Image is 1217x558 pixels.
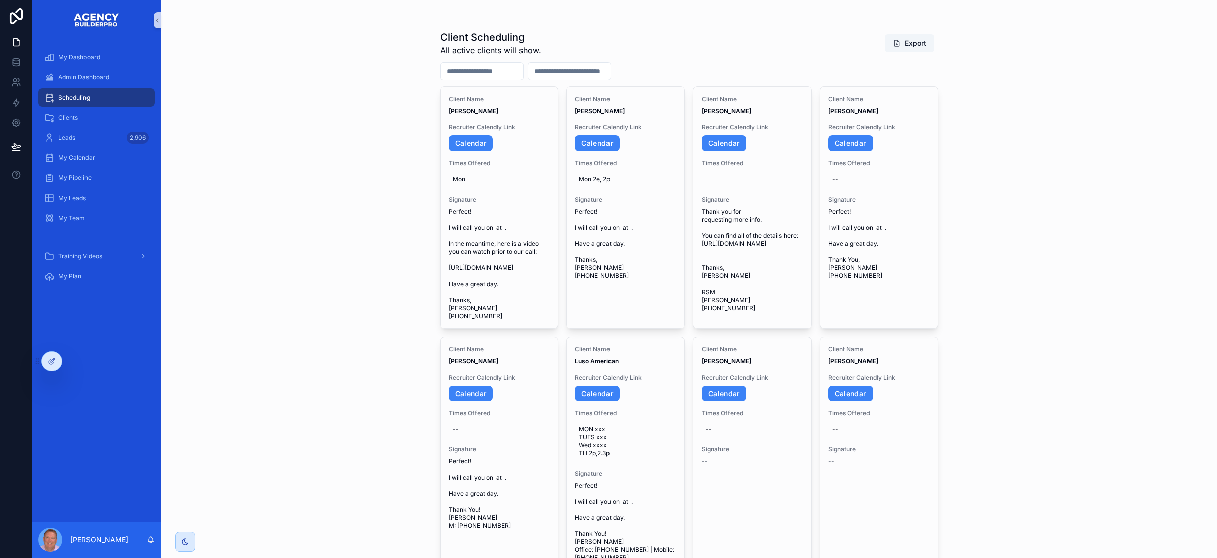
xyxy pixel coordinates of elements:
[702,107,751,115] strong: [PERSON_NAME]
[449,409,550,417] span: Times Offered
[702,386,746,402] a: Calendar
[702,208,803,312] span: Thank you for requesting more info. You can find all of the details here: [URL][DOMAIN_NAME] Than...
[575,357,619,365] strong: Luso American
[127,132,149,144] div: 2,906
[38,189,155,207] a: My Leads
[38,267,155,286] a: My Plan
[575,123,676,131] span: Recruiter Calendly Link
[828,386,873,402] a: Calendar
[702,445,803,453] span: Signature
[58,94,90,102] span: Scheduling
[575,409,676,417] span: Times Offered
[575,374,676,382] span: Recruiter Calendly Link
[449,445,550,453] span: Signature
[702,357,751,365] strong: [PERSON_NAME]
[575,470,676,478] span: Signature
[58,194,86,202] span: My Leads
[828,357,878,365] strong: [PERSON_NAME]
[70,535,128,545] p: [PERSON_NAME]
[73,12,120,28] img: App logo
[828,196,930,204] span: Signature
[828,345,930,353] span: Client Name
[58,73,109,81] span: Admin Dashboard
[449,357,498,365] strong: [PERSON_NAME]
[38,88,155,107] a: Scheduling
[449,374,550,382] span: Recruiter Calendly Link
[575,208,676,280] span: Perfect! I will call you on at . Have a great day. Thanks, [PERSON_NAME] [PHONE_NUMBER]
[440,30,541,44] h1: Client Scheduling
[702,196,803,204] span: Signature
[449,208,550,320] span: Perfect! I will call you on at . In the meantime, here is a video you can watch prior to our call...
[575,159,676,167] span: Times Offered
[38,209,155,227] a: My Team
[449,107,498,115] strong: [PERSON_NAME]
[449,123,550,131] span: Recruiter Calendly Link
[702,95,803,103] span: Client Name
[693,86,812,329] a: Client Name[PERSON_NAME]Recruiter Calendly LinkCalendarTimes OfferedSignatureThank you for reques...
[706,425,712,433] div: --
[449,135,493,151] a: Calendar
[453,425,459,433] div: --
[579,175,672,183] span: Mon 2e, 2p
[58,114,78,122] span: Clients
[828,208,930,280] span: Perfect! I will call you on at . Have a great day. Thank You, [PERSON_NAME] [PHONE_NUMBER]
[38,48,155,66] a: My Dashboard
[58,134,75,142] span: Leads
[828,457,834,466] span: --
[38,68,155,86] a: Admin Dashboard
[702,374,803,382] span: Recruiter Calendly Link
[579,425,672,457] span: MON xxx TUES xxx Wed xxxx TH 2p,2.3p
[575,95,676,103] span: Client Name
[58,272,81,281] span: My Plan
[38,129,155,147] a: Leads2,906
[38,109,155,127] a: Clients
[449,95,550,103] span: Client Name
[449,457,550,530] span: Perfect! I will call you on at . Have a great day. Thank You! [PERSON_NAME] M: [PHONE_NUMBER]
[58,53,100,61] span: My Dashboard
[702,345,803,353] span: Client Name
[58,214,85,222] span: My Team
[885,34,934,52] button: Export
[32,40,161,300] div: scrollable content
[702,409,803,417] span: Times Offered
[449,159,550,167] span: Times Offered
[440,86,559,329] a: Client Name[PERSON_NAME]Recruiter Calendly LinkCalendarTimes OfferedMonSignaturePerfect! I will c...
[38,169,155,187] a: My Pipeline
[828,135,873,151] a: Calendar
[575,345,676,353] span: Client Name
[828,445,930,453] span: Signature
[702,457,708,466] span: --
[702,135,746,151] a: Calendar
[575,386,620,402] a: Calendar
[828,95,930,103] span: Client Name
[828,107,878,115] strong: [PERSON_NAME]
[828,123,930,131] span: Recruiter Calendly Link
[38,149,155,167] a: My Calendar
[566,86,685,329] a: Client Name[PERSON_NAME]Recruiter Calendly LinkCalendarTimes OfferedMon 2e, 2pSignaturePerfect! I...
[832,425,838,433] div: --
[575,135,620,151] a: Calendar
[702,123,803,131] span: Recruiter Calendly Link
[702,159,803,167] span: Times Offered
[440,44,541,56] span: All active clients will show.
[828,409,930,417] span: Times Offered
[58,252,102,260] span: Training Videos
[38,247,155,265] a: Training Videos
[820,86,938,329] a: Client Name[PERSON_NAME]Recruiter Calendly LinkCalendarTimes Offered--SignaturePerfect! I will ca...
[453,175,546,183] span: Mon
[58,174,92,182] span: My Pipeline
[575,196,676,204] span: Signature
[449,345,550,353] span: Client Name
[828,159,930,167] span: Times Offered
[832,175,838,183] div: --
[449,386,493,402] a: Calendar
[449,196,550,204] span: Signature
[575,107,625,115] strong: [PERSON_NAME]
[58,154,95,162] span: My Calendar
[828,374,930,382] span: Recruiter Calendly Link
